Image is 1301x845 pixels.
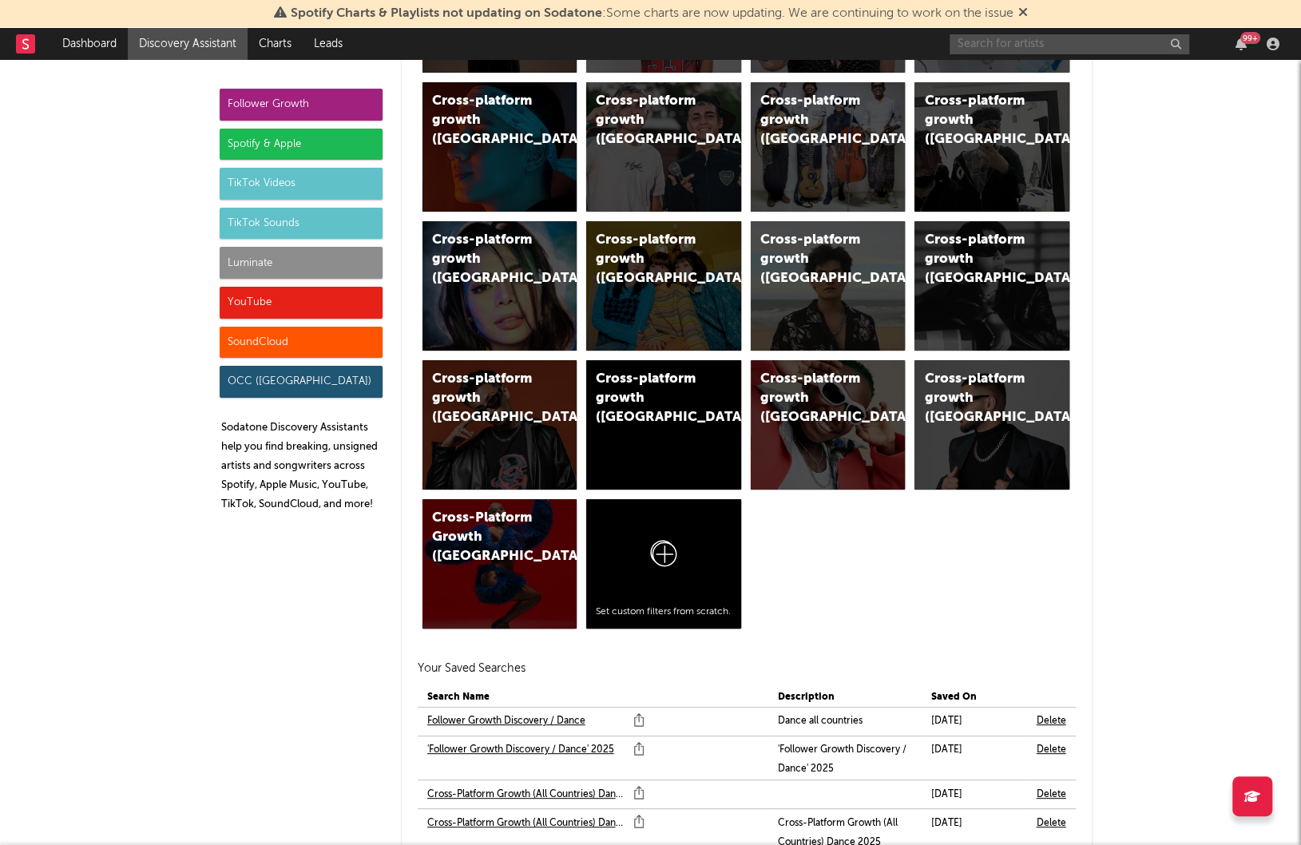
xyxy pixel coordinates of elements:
[596,605,732,619] div: Set custom filters from scratch.
[1027,736,1076,780] td: Delete
[760,370,869,427] div: Cross-platform growth ([GEOGRAPHIC_DATA])
[586,82,741,212] a: Cross-platform growth ([GEOGRAPHIC_DATA])
[751,82,906,212] a: Cross-platform growth ([GEOGRAPHIC_DATA])
[924,231,1033,288] div: Cross-platform growth ([GEOGRAPHIC_DATA])
[922,707,1027,736] td: [DATE]
[768,688,922,708] th: Description
[914,221,1069,351] a: Cross-platform growth ([GEOGRAPHIC_DATA])
[432,370,541,427] div: Cross-platform growth ([GEOGRAPHIC_DATA])
[427,740,614,760] a: 'Follower Growth Discovery / Dance' 2025
[291,7,602,20] span: Spotify Charts & Playlists not updating on Sodatone
[1240,32,1260,44] div: 99 +
[760,92,869,149] div: Cross-platform growth ([GEOGRAPHIC_DATA])
[950,34,1189,54] input: Search for artists
[1236,38,1247,50] button: 99+
[220,287,383,319] div: YouTube
[220,327,383,359] div: SoundCloud
[922,688,1027,708] th: Saved On
[220,366,383,398] div: OCC ([GEOGRAPHIC_DATA])
[51,28,128,60] a: Dashboard
[427,712,585,731] a: Follower Growth Discovery / Dance
[924,370,1033,427] div: Cross-platform growth ([GEOGRAPHIC_DATA])
[586,499,741,629] a: Set custom filters from scratch.
[128,28,248,60] a: Discovery Assistant
[924,92,1033,149] div: Cross-platform growth ([GEOGRAPHIC_DATA])
[1018,7,1028,20] span: Dismiss
[596,92,704,149] div: Cross-platform growth ([GEOGRAPHIC_DATA])
[751,360,906,490] a: Cross-platform growth ([GEOGRAPHIC_DATA])
[432,231,541,288] div: Cross-platform growth ([GEOGRAPHIC_DATA])
[914,82,1069,212] a: Cross-platform growth ([GEOGRAPHIC_DATA])
[303,28,354,60] a: Leads
[922,736,1027,780] td: [DATE]
[1027,707,1076,736] td: Delete
[586,221,741,351] a: Cross-platform growth ([GEOGRAPHIC_DATA])
[422,221,577,351] a: Cross-platform growth ([GEOGRAPHIC_DATA])
[422,82,577,212] a: Cross-platform growth ([GEOGRAPHIC_DATA])
[427,814,625,833] a: Cross-Platform Growth (All Countries) Dance 2025
[432,509,541,566] div: Cross-Platform Growth ([GEOGRAPHIC_DATA])
[1027,780,1076,809] td: Delete
[220,247,383,279] div: Luminate
[768,736,922,780] td: 'Follower Growth Discovery / Dance' 2025
[291,7,1013,20] span: : Some charts are now updating. We are continuing to work on the issue
[596,370,704,427] div: Cross-platform growth ([GEOGRAPHIC_DATA]/[GEOGRAPHIC_DATA]/[GEOGRAPHIC_DATA])
[914,360,1069,490] a: Cross-platform growth ([GEOGRAPHIC_DATA])
[751,221,906,351] a: Cross-platform growth ([GEOGRAPHIC_DATA])
[220,89,383,121] div: Follower Growth
[418,688,768,708] th: Search Name
[768,707,922,736] td: Dance all countries
[432,92,541,149] div: Cross-platform growth ([GEOGRAPHIC_DATA])
[220,168,383,200] div: TikTok Videos
[422,499,577,629] a: Cross-Platform Growth ([GEOGRAPHIC_DATA])
[221,419,383,514] p: Sodatone Discovery Assistants help you find breaking, unsigned artists and songwriters across Spo...
[760,231,869,288] div: Cross-platform growth ([GEOGRAPHIC_DATA])
[596,231,704,288] div: Cross-platform growth ([GEOGRAPHIC_DATA])
[220,208,383,240] div: TikTok Sounds
[418,659,1076,678] h2: Your Saved Searches
[422,360,577,490] a: Cross-platform growth ([GEOGRAPHIC_DATA])
[427,785,625,804] a: Cross-Platform Growth (All Countries) Dance
[248,28,303,60] a: Charts
[220,129,383,161] div: Spotify & Apple
[922,780,1027,809] td: [DATE]
[586,360,741,490] a: Cross-platform growth ([GEOGRAPHIC_DATA]/[GEOGRAPHIC_DATA]/[GEOGRAPHIC_DATA])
